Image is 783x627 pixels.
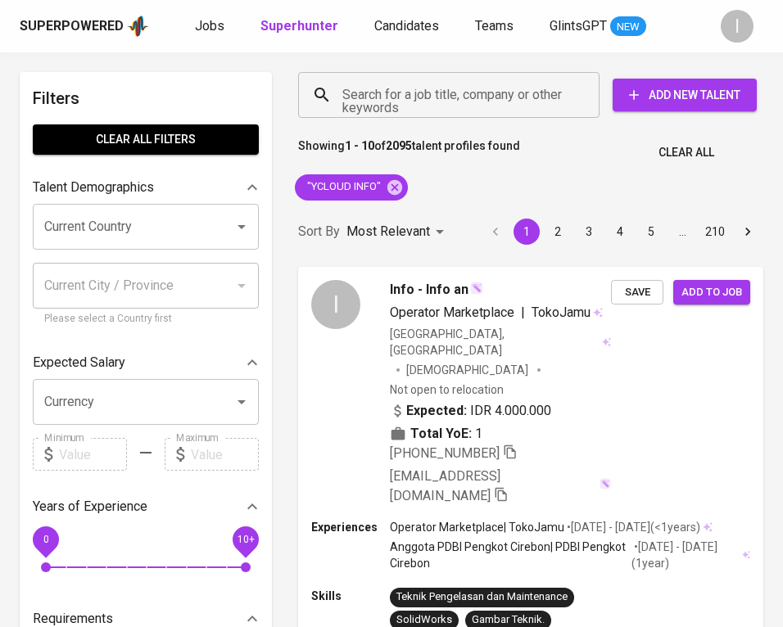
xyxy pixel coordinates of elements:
span: [EMAIL_ADDRESS][DOMAIN_NAME] [390,468,500,503]
button: Open [230,215,253,238]
span: NEW [610,19,646,35]
div: I [721,10,754,43]
button: Go to page 3 [576,219,602,245]
span: Clear All [659,142,714,163]
p: Operator Marketplace | TokoJamu [390,519,564,535]
span: Save [619,283,655,302]
span: 0 [43,534,48,545]
b: Total YoE: [410,424,472,444]
span: Info - Info an [390,280,468,300]
button: Save [611,280,663,305]
div: Teknik Pengelasan dan Maintenance [396,589,568,605]
span: TokoJamu [532,304,591,320]
p: Please select a Country first [44,311,247,327]
div: [GEOGRAPHIC_DATA], [GEOGRAPHIC_DATA] [390,326,611,359]
a: Superhunter [260,16,342,37]
b: 2095 [386,139,412,152]
p: Anggota PDBI Pengkot Cirebon | PDBI Pengkot Cirebon [390,539,631,571]
span: | [521,303,525,323]
span: 10+ [237,534,254,545]
a: Teams [475,16,517,37]
p: Most Relevant [346,222,430,241]
button: Add New Talent [613,79,757,111]
button: Go to page 4 [607,219,633,245]
nav: pagination navigation [480,219,763,245]
button: Clear All filters [33,124,259,155]
p: Years of Experience [33,497,147,516]
b: Expected: [406,401,467,421]
img: magic_wand.svg [470,282,483,295]
b: Superhunter [260,18,338,34]
span: Teams [475,18,514,34]
b: 1 - 10 [345,139,374,152]
a: Jobs [195,16,228,37]
button: Add to job [673,280,750,305]
img: magic_wand.svg [600,478,611,489]
div: Most Relevant [346,217,450,247]
button: Go to page 2 [545,219,571,245]
a: Superpoweredapp logo [20,14,149,38]
div: IDR 4.000.000 [390,401,551,421]
a: Candidates [374,16,442,37]
span: Operator Marketplace [390,304,514,320]
input: Value [191,438,259,471]
p: Talent Demographics [33,178,154,197]
div: Superpowered [20,17,124,36]
div: Talent Demographics [33,171,259,204]
span: Add New Talent [626,85,744,106]
span: Clear All filters [46,129,246,150]
span: Add to job [681,283,742,302]
button: Clear All [652,138,721,168]
img: app logo [127,14,149,38]
div: … [669,223,695,240]
span: [PHONE_NUMBER] [390,445,500,461]
p: Not open to relocation [390,381,504,398]
span: Candidates [374,18,439,34]
button: Go to next page [735,219,761,245]
button: Go to page 210 [700,219,730,245]
button: Go to page 5 [638,219,664,245]
span: [DEMOGRAPHIC_DATA] [406,362,531,378]
div: I [311,280,360,329]
p: Showing of talent profiles found [298,138,520,168]
div: Expected Salary [33,346,259,379]
p: • [DATE] - [DATE] ( 1 year ) [631,539,739,571]
p: Skills [311,588,390,604]
input: Value [59,438,127,471]
button: Open [230,390,253,413]
div: Years of Experience [33,490,259,523]
div: "YCLOUD INFO" [295,174,408,201]
h6: Filters [33,85,259,111]
span: Jobs [195,18,224,34]
p: Sort By [298,222,340,241]
span: GlintsGPT [550,18,607,34]
span: 1 [475,424,482,444]
button: page 1 [514,219,540,245]
p: • [DATE] - [DATE] ( <1 years ) [564,519,700,535]
span: "YCLOUD INFO" [295,179,391,195]
p: Expected Salary [33,353,125,372]
p: Experiences [311,519,390,535]
a: GlintsGPT NEW [550,16,646,37]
